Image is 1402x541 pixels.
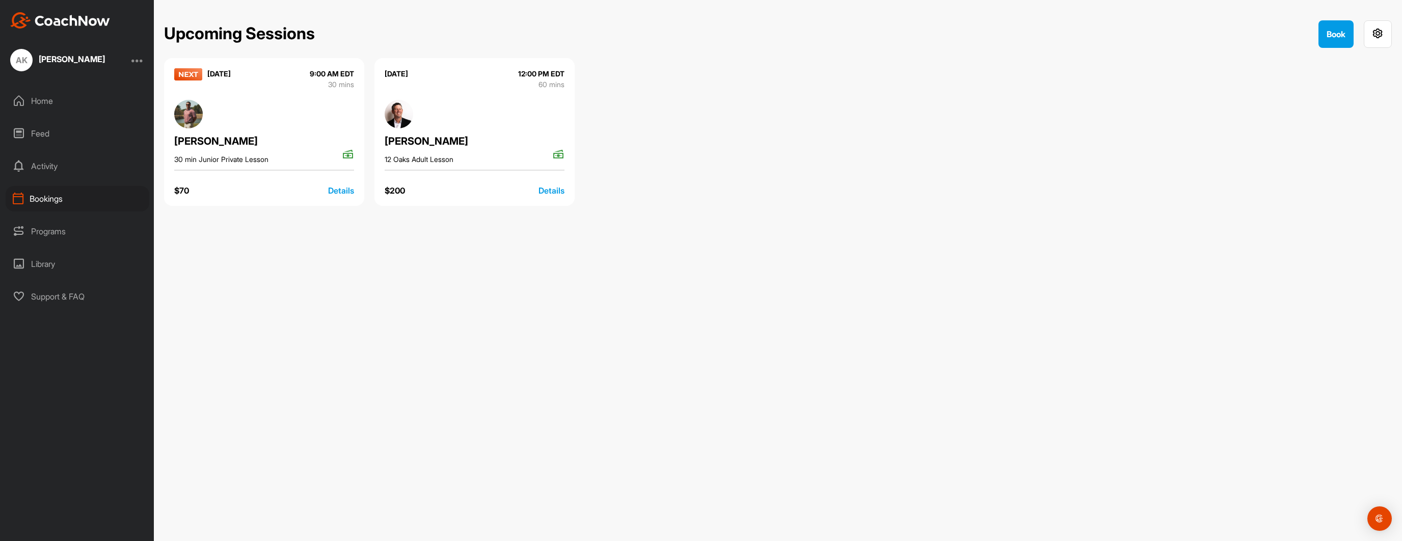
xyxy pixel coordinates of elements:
div: AK [10,49,33,71]
img: square_33d1b9b665a970990590299d55b62fd8.jpg [385,100,413,128]
div: Details [328,184,354,197]
h2: Upcoming Sessions [164,24,315,44]
div: Support & FAQ [6,284,149,309]
img: next [174,68,202,80]
div: Open Intercom Messenger [1367,506,1392,531]
div: $ 200 [385,184,405,197]
div: [DATE] [385,68,408,90]
div: [PERSON_NAME] [385,133,564,149]
button: Book [1318,20,1354,48]
div: 9:00 AM EDT [310,68,354,79]
img: CoachNow [10,12,110,29]
div: Activity [6,153,149,179]
div: $ 70 [174,184,189,197]
div: Feed [6,121,149,146]
div: 60 mins [518,79,564,90]
div: 30 mins [310,79,354,90]
div: 30 min Junior Private Lesson [174,154,268,165]
div: Library [6,251,149,277]
div: [PERSON_NAME] [174,133,354,149]
div: [DATE] [207,68,231,90]
div: Programs [6,219,149,244]
div: 12 Oaks Adult Lesson [385,154,453,165]
div: Home [6,88,149,114]
img: square_67b95d90d14622879c0c59f72079d0a0.jpg [174,100,203,128]
div: [PERSON_NAME] [39,55,105,63]
div: Details [538,184,564,197]
div: Bookings [6,186,149,211]
div: 12:00 PM EDT [518,68,564,79]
